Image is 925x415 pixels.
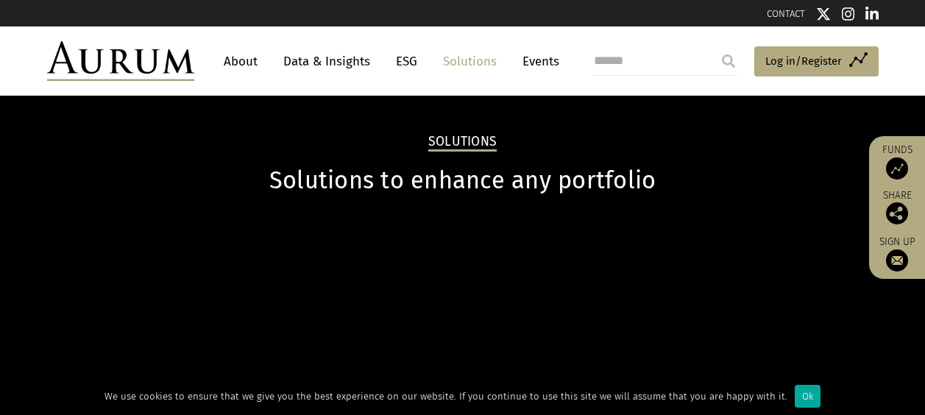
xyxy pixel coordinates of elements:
a: Events [515,48,559,75]
img: Share this post [886,202,908,224]
div: Ok [795,385,821,408]
img: Twitter icon [816,7,831,21]
a: Sign up [876,235,918,272]
a: Funds [876,143,918,180]
img: Access Funds [886,157,908,180]
h1: Solutions to enhance any portfolio [47,166,879,195]
a: About [216,48,265,75]
h2: Solutions [428,134,497,152]
a: ESG [389,48,425,75]
img: Aurum [47,41,194,81]
img: Linkedin icon [865,7,879,21]
div: Share [876,191,918,224]
img: Instagram icon [842,7,855,21]
a: Log in/Register [754,46,879,77]
a: Solutions [436,48,504,75]
a: CONTACT [767,8,805,19]
span: Log in/Register [765,52,842,70]
input: Submit [714,46,743,76]
img: Sign up to our newsletter [886,249,908,272]
a: Data & Insights [276,48,378,75]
